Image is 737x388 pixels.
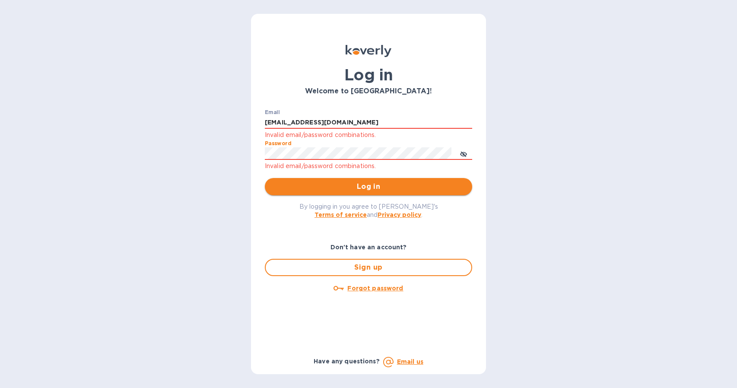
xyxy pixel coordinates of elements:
[265,130,472,140] p: Invalid email/password combinations.
[378,211,421,218] a: Privacy policy
[347,285,403,292] u: Forgot password
[265,161,472,171] p: Invalid email/password combinations.
[455,145,472,162] button: toggle password visibility
[265,110,280,115] label: Email
[265,259,472,276] button: Sign up
[265,87,472,95] h3: Welcome to [GEOGRAPHIC_DATA]!
[314,358,380,365] b: Have any questions?
[397,358,423,365] a: Email us
[273,262,464,273] span: Sign up
[265,178,472,195] button: Log in
[272,181,465,192] span: Log in
[314,211,367,218] a: Terms of service
[265,66,472,84] h1: Log in
[330,244,407,251] b: Don't have an account?
[265,116,472,129] input: Enter email address
[265,141,291,146] label: Password
[346,45,391,57] img: Koverly
[299,203,438,218] span: By logging in you agree to [PERSON_NAME]'s and .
